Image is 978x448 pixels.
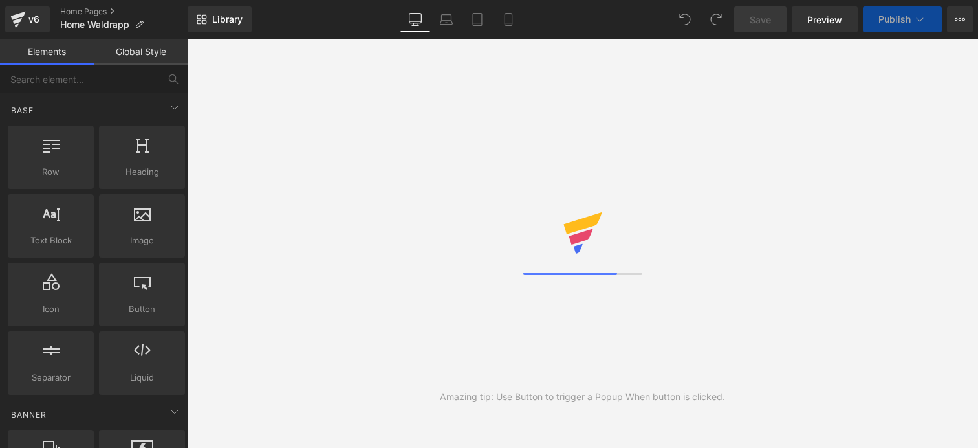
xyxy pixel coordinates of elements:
div: v6 [26,11,42,28]
a: Global Style [94,39,188,65]
span: Separator [12,371,90,385]
span: Row [12,165,90,179]
span: Home Waldrapp [60,19,129,30]
span: Publish [878,14,911,25]
span: Text Block [12,234,90,247]
span: Save [750,13,771,27]
a: Tablet [462,6,493,32]
span: Button [103,302,181,316]
a: Preview [792,6,858,32]
span: Library [212,14,243,25]
span: Heading [103,165,181,179]
button: Redo [703,6,729,32]
button: More [947,6,973,32]
a: Mobile [493,6,524,32]
span: Preview [807,13,842,27]
div: Amazing tip: Use Button to trigger a Popup When button is clicked. [440,390,725,404]
span: Base [10,104,35,117]
a: Home Pages [60,6,188,17]
span: Image [103,234,181,247]
span: Icon [12,302,90,316]
a: v6 [5,6,50,32]
a: Laptop [431,6,462,32]
button: Undo [672,6,698,32]
button: Publish [863,6,942,32]
a: Desktop [400,6,431,32]
span: Banner [10,409,48,421]
a: New Library [188,6,252,32]
span: Liquid [103,371,181,385]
